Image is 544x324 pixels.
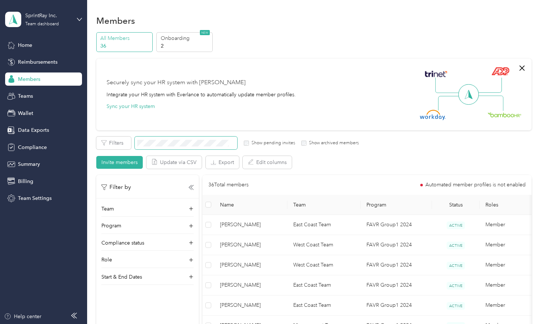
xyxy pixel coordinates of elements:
[361,275,432,295] td: FAVR Group1 2024
[25,22,59,26] div: Team dashboard
[287,295,361,316] td: East Coast Team
[100,42,150,50] p: 36
[161,34,210,42] p: Onboarding
[214,275,287,295] td: John Duda
[206,156,239,169] button: Export
[425,182,526,187] span: Automated member profiles is not enabled
[100,34,150,42] p: All Members
[476,78,502,93] img: Line Right Up
[220,281,282,289] span: [PERSON_NAME]
[243,156,292,169] button: Edit columns
[101,222,121,230] p: Program
[503,283,544,324] iframe: Everlance-gr Chat Button Frame
[18,194,52,202] span: Team Settings
[18,160,40,168] span: Summary
[447,282,465,290] span: ACTIVE
[101,205,114,213] p: Team
[18,144,47,151] span: Compliance
[18,178,33,185] span: Billing
[146,156,202,169] button: Update via CSV
[287,255,361,275] td: West Coast Team
[18,41,32,49] span: Home
[287,275,361,295] td: East Coast Team
[287,195,361,215] th: Team
[488,112,521,117] img: BambooHR
[287,215,361,235] td: East Coast Team
[447,262,465,269] span: ACTIVE
[161,42,210,50] p: 2
[107,91,296,98] div: Integrate your HR system with Everlance to automatically update member profiles.
[96,156,143,169] button: Invite members
[101,183,131,192] p: Filter by
[18,126,49,134] span: Data Exports
[107,103,155,110] button: Sync your HR system
[447,221,465,229] span: ACTIVE
[447,242,465,249] span: ACTIVE
[200,30,210,35] span: NEW
[438,96,463,111] img: Line Left Down
[361,295,432,316] td: FAVR Group1 2024
[306,140,359,146] label: Show archived members
[18,75,40,83] span: Members
[208,181,249,189] p: 36 Total members
[220,202,282,208] span: Name
[101,239,144,247] p: Compliance status
[214,235,287,255] td: Paula R. Medford
[96,137,131,149] button: Filters
[25,12,71,19] div: SprintRay Inc.
[478,96,503,111] img: Line Right Down
[361,235,432,255] td: FAVR Group1 2024
[4,313,41,320] button: Help center
[101,273,142,281] p: Start & End Dates
[432,195,480,215] th: Status
[214,215,287,235] td: Wesley E. Hughes
[447,302,465,310] span: ACTIVE
[18,109,33,117] span: Wallet
[491,67,509,75] img: ADP
[220,241,282,249] span: [PERSON_NAME]
[107,78,246,87] div: Securely sync your HR system with [PERSON_NAME]
[220,301,282,309] span: [PERSON_NAME]
[214,195,287,215] th: Name
[423,69,449,79] img: Trinet
[249,140,295,146] label: Show pending invites
[361,255,432,275] td: FAVR Group1 2024
[220,261,282,269] span: [PERSON_NAME]
[435,78,461,93] img: Line Left Up
[101,256,112,264] p: Role
[96,17,135,25] h1: Members
[287,235,361,255] td: West Coast Team
[220,221,282,229] span: [PERSON_NAME]
[361,195,432,215] th: Program
[214,255,287,275] td: Jeffrey V. Lohnes
[214,295,287,316] td: Jacqueline M. Taylor
[18,92,33,100] span: Teams
[361,215,432,235] td: FAVR Group1 2024
[18,58,57,66] span: Reimbursements
[420,110,446,120] img: Workday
